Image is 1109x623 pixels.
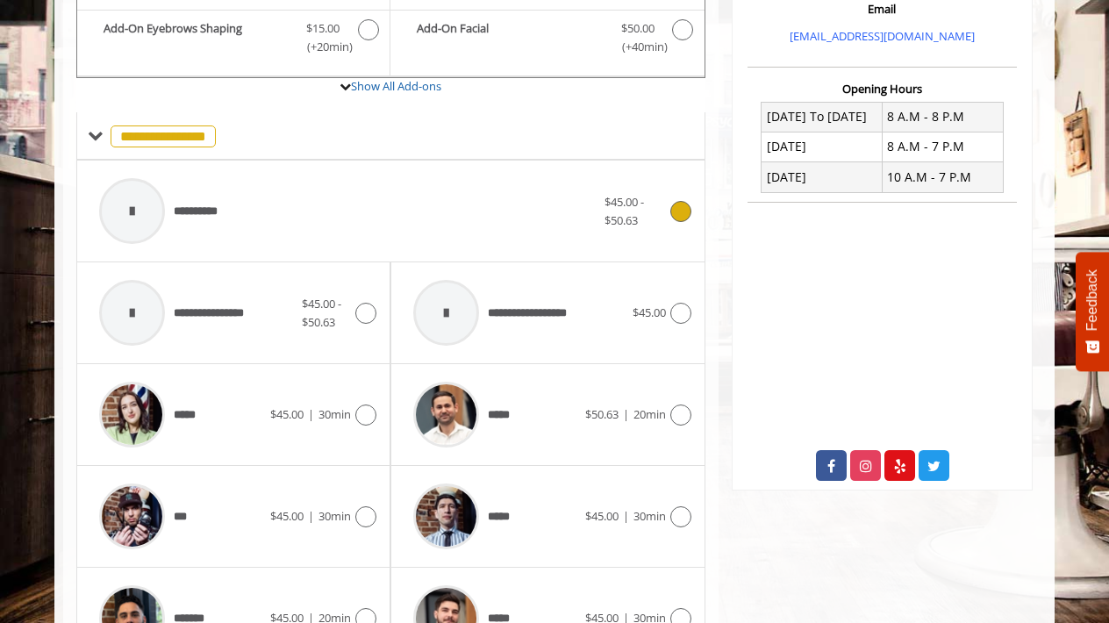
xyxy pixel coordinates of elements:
h3: Email [752,3,1012,15]
span: | [308,508,314,524]
a: Show All Add-ons [351,78,441,94]
td: [DATE] [762,162,883,192]
label: Add-On Facial [399,19,695,61]
span: $50.00 [621,19,655,38]
span: 30min [318,508,351,524]
span: $45.00 - $50.63 [605,194,644,228]
a: [EMAIL_ADDRESS][DOMAIN_NAME] [790,28,975,44]
span: Feedback [1084,269,1100,331]
span: $15.00 [306,19,340,38]
span: $45.00 - $50.63 [302,296,341,330]
b: Add-On Facial [417,19,603,56]
span: $50.63 [585,406,619,422]
span: $45.00 [585,508,619,524]
span: | [308,406,314,422]
td: [DATE] [762,132,883,161]
button: Feedback - Show survey [1076,252,1109,371]
span: 30min [318,406,351,422]
td: 10 A.M - 7 P.M [882,162,1003,192]
span: | [623,508,629,524]
span: 30min [633,508,666,524]
span: $45.00 [270,508,304,524]
h3: Opening Hours [748,82,1017,95]
b: Add-On Eyebrows Shaping [104,19,289,56]
span: $45.00 [270,406,304,422]
span: (+20min ) [297,38,349,56]
td: 8 A.M - 7 P.M [882,132,1003,161]
span: (+40min ) [612,38,663,56]
span: 20min [633,406,666,422]
td: 8 A.M - 8 P.M [882,102,1003,132]
span: $45.00 [633,304,666,320]
label: Add-On Eyebrows Shaping [86,19,381,61]
td: [DATE] To [DATE] [762,102,883,132]
span: | [623,406,629,422]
